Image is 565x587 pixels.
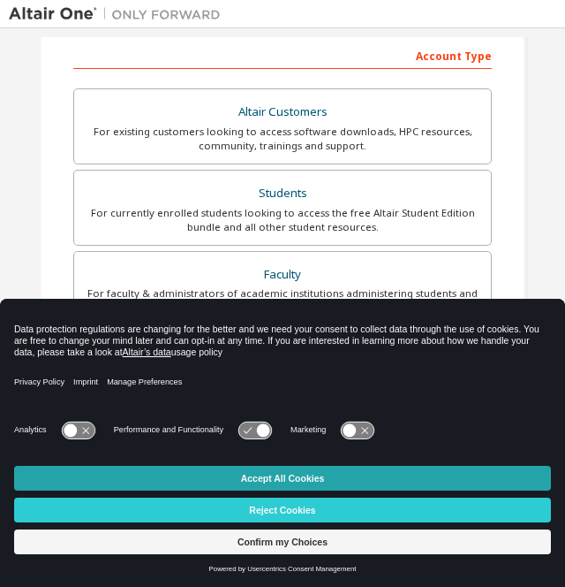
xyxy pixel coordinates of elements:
div: Faculty [85,263,480,287]
div: Students [85,181,480,206]
div: For currently enrolled students looking to access the free Altair Student Edition bundle and all ... [85,206,480,234]
div: Altair Customers [85,100,480,125]
div: For existing customers looking to access software downloads, HPC resources, community, trainings ... [85,125,480,153]
div: For faculty & administrators of academic institutions administering students and accessing softwa... [85,286,480,315]
img: Altair One [9,5,230,23]
div: Account Type [73,41,492,69]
